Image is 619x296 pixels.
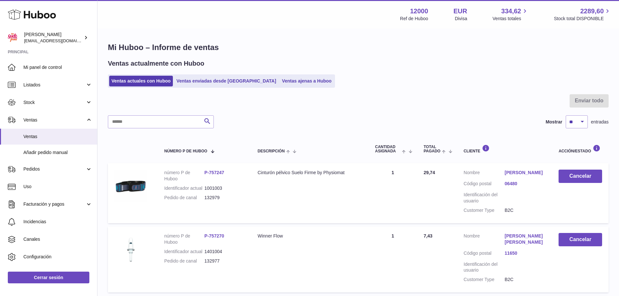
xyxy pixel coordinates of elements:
[546,119,562,125] label: Mostrar
[164,170,204,182] dt: número P de Huboo
[164,233,204,245] dt: número P de Huboo
[505,277,546,283] dd: B2C
[410,7,428,16] strong: 12000
[493,16,529,22] span: Ventas totales
[8,272,89,283] a: Cerrar sesión
[505,250,546,256] a: 11650
[23,82,85,88] span: Listados
[258,170,362,176] div: Cinturón pélvico Suelo Firme by Physiomat
[464,145,546,153] div: Cliente
[23,99,85,106] span: Stock
[204,195,245,201] dd: 132979
[23,201,85,207] span: Facturación y pagos
[258,233,362,239] div: Winner Flow
[114,170,147,202] img: Cinturon-pelvico-para-runners-Physiomat-Parisienne.jpg
[164,195,204,201] dt: Pedido de canal
[505,207,546,213] dd: B2C
[23,184,92,190] span: Uso
[400,16,428,22] div: Ref de Huboo
[559,233,602,246] button: Cancelar
[455,16,467,22] div: Divisa
[8,33,18,43] img: internalAdmin-12000@internal.huboo.com
[464,250,505,258] dt: Código postal
[280,76,334,86] a: Ventas ajenas a Huboo
[164,249,204,255] dt: Identificador actual
[424,170,435,175] span: 29,74
[464,170,505,177] dt: Nombre
[174,76,278,86] a: Ventas enviadas desde [GEOGRAPHIC_DATA]
[204,258,245,264] dd: 132977
[24,32,83,44] div: [PERSON_NAME]
[108,59,204,68] h2: Ventas actualmente con Huboo
[164,149,207,153] span: número P de Huboo
[505,233,546,245] a: [PERSON_NAME] [PERSON_NAME]
[23,219,92,225] span: Incidencias
[424,233,432,238] span: 7,43
[368,163,417,223] td: 1
[505,181,546,187] a: 06480
[464,181,505,188] dt: Código postal
[23,166,85,172] span: Pedidos
[204,233,224,238] a: P-757270
[454,7,467,16] strong: EUR
[109,76,173,86] a: Ventas actuales con Huboo
[24,38,96,43] span: [EMAIL_ADDRESS][DOMAIN_NAME]
[464,207,505,213] dt: Customer Type
[554,16,611,22] span: Stock total DISPONIBLE
[559,170,602,183] button: Cancelar
[204,170,224,175] a: P-757247
[505,170,546,176] a: [PERSON_NAME]
[114,233,147,265] img: winnerflow-metodo-abdomg-1.jpg
[23,254,92,260] span: Configuración
[368,226,417,292] td: 1
[204,249,245,255] dd: 1401004
[464,277,505,283] dt: Customer Type
[164,258,204,264] dt: Pedido de canal
[164,185,204,191] dt: Identificador actual
[464,192,505,204] dt: Identificación del usuario
[591,119,609,125] span: entradas
[493,7,529,22] a: 334,62 Ventas totales
[23,149,92,156] span: Añadir pedido manual
[258,149,285,153] span: Descripción
[559,145,602,153] div: Acción/Estado
[464,261,505,274] dt: Identificación del usuario
[204,185,245,191] dd: 1001003
[501,7,521,16] span: 334,62
[375,145,400,153] span: Cantidad ASIGNADA
[554,7,611,22] a: 2289,60 Stock total DISPONIBLE
[580,7,604,16] span: 2289,60
[23,236,92,242] span: Canales
[464,233,505,247] dt: Nombre
[23,64,92,71] span: Mi panel de control
[424,145,441,153] span: Total pagado
[23,117,85,123] span: Ventas
[108,42,609,53] h1: Mi Huboo – Informe de ventas
[23,134,92,140] span: Ventas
